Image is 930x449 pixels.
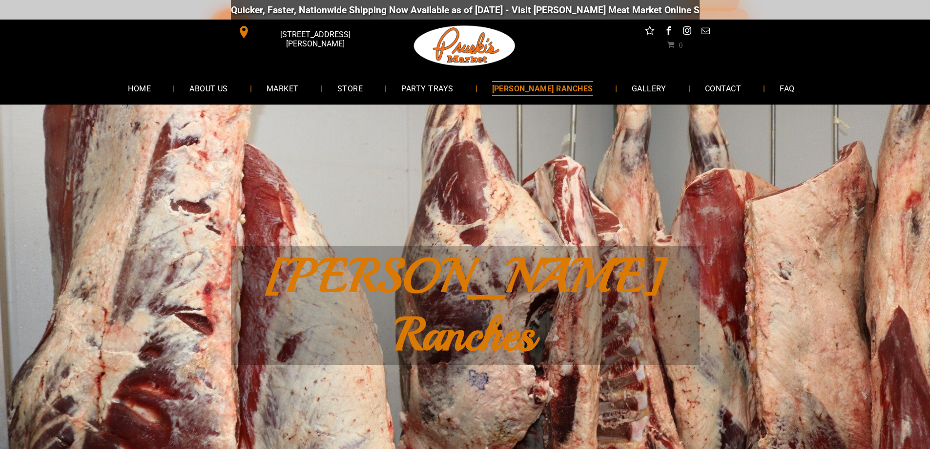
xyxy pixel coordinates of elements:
[699,24,712,40] a: email
[681,24,693,40] a: instagram
[662,24,675,40] a: facebook
[643,24,656,40] a: Social network
[477,75,608,101] a: [PERSON_NAME] RANCHES
[252,75,313,101] a: MARKET
[617,75,681,101] a: GALLERY
[265,247,665,364] span: [PERSON_NAME] Ranches
[175,75,243,101] a: ABOUT US
[679,41,682,48] span: 0
[231,24,380,40] a: [STREET_ADDRESS][PERSON_NAME]
[765,75,809,101] a: FAQ
[323,75,377,101] a: STORE
[252,25,378,53] span: [STREET_ADDRESS][PERSON_NAME]
[690,75,756,101] a: CONTACT
[412,20,517,72] img: Pruski-s+Market+HQ+Logo2-1920w.png
[387,75,468,101] a: PARTY TRAYS
[113,75,165,101] a: HOME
